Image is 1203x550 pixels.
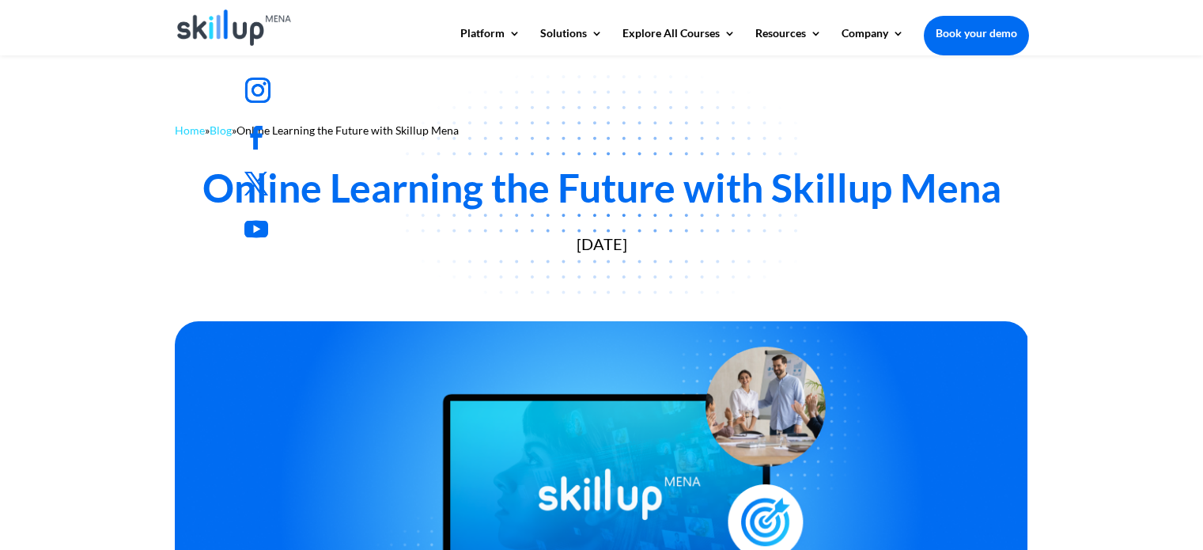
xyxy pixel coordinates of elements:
img: Skillup Mena [177,9,292,46]
div: Online Learning the Future with Skillup Mena [175,164,1029,211]
a: Follow on Youtube [233,206,280,253]
a: Resources [755,28,822,55]
a: Solutions [540,28,603,55]
iframe: Chat Widget [940,379,1203,550]
a: Explore All Courses [622,28,736,55]
a: Platform [460,28,520,55]
a: Follow on Instagram [233,65,283,116]
a: Follow on X [233,160,280,207]
div: [DATE] [175,235,1029,253]
a: Company [842,28,904,55]
a: Follow on Facebook [233,114,280,161]
a: Book your demo [924,16,1029,51]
